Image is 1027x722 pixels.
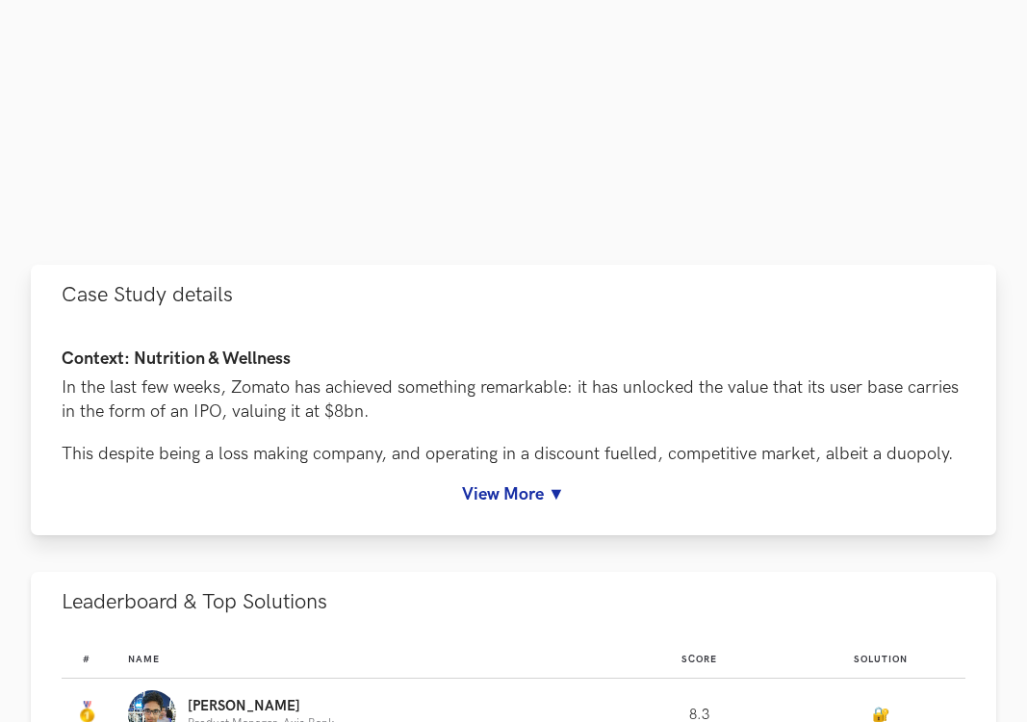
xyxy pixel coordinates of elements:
[62,442,965,466] p: This despite being a loss making company, and operating in a discount fuelled, competitive market...
[62,349,965,370] h4: Context: Nutrition & Wellness
[62,589,327,615] span: Leaderboard & Top Solutions
[188,699,334,714] p: [PERSON_NAME]
[31,572,996,632] button: Leaderboard & Top Solutions
[62,375,965,424] p: In the last few weeks, Zomato has achieved something remarkable: it has unlocked the value that i...
[128,654,160,665] span: Name
[854,654,908,665] span: Solution
[62,484,965,504] a: View More ▼
[681,654,717,665] span: Score
[62,282,233,308] span: Case Study details
[83,654,90,665] span: #
[31,265,996,325] button: Case Study details
[31,325,996,535] div: Case Study details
